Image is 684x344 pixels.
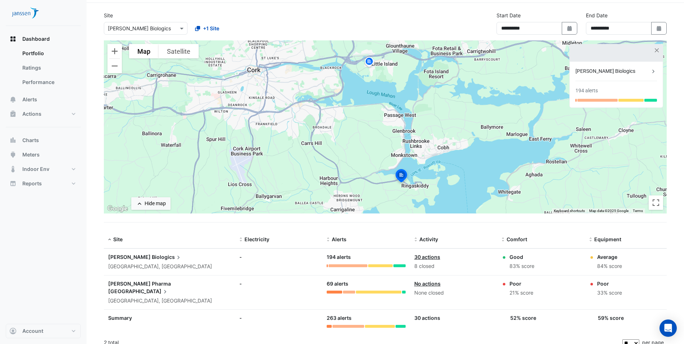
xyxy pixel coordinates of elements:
a: Open this area in Google Maps (opens a new window) [106,204,129,213]
app-icon: Actions [9,110,17,118]
button: Indoor Env [6,162,81,176]
div: 8 closed [414,262,493,270]
span: Electricity [244,236,269,242]
span: Activity [419,236,438,242]
button: Meters [6,147,81,162]
label: End Date [586,12,608,19]
div: [GEOGRAPHIC_DATA], [GEOGRAPHIC_DATA] [108,297,231,305]
span: [GEOGRAPHIC_DATA] [108,287,169,295]
span: Equipment [594,236,621,242]
div: 52% score [510,314,536,322]
fa-icon: Select Date [566,25,573,31]
button: Dashboard [6,32,81,46]
span: Meters [22,151,40,158]
app-icon: Dashboard [9,35,17,43]
span: Dashboard [22,35,50,43]
div: 33% score [597,289,622,297]
a: Terms (opens in new tab) [633,209,643,213]
span: [PERSON_NAME] [108,254,151,260]
div: [GEOGRAPHIC_DATA], [GEOGRAPHIC_DATA] [108,263,231,271]
div: Good [509,253,534,261]
div: Open Intercom Messenger [659,319,677,337]
button: Keyboard shortcuts [554,208,585,213]
a: Performance [17,75,81,89]
app-icon: Alerts [9,96,17,103]
div: Poor [509,280,533,287]
button: Charts [6,133,81,147]
div: - [239,314,318,322]
button: +1 Site [190,22,224,35]
img: site-pin.svg [363,56,375,69]
span: +1 Site [203,25,219,32]
button: Hide map [131,197,171,210]
button: Zoom out [107,59,122,73]
span: Indoor Env [22,166,49,173]
div: 30 actions [414,314,493,322]
span: Actions [22,110,41,118]
label: Start Date [497,12,521,19]
span: Map data ©2025 Google [589,209,628,213]
app-icon: Indoor Env [9,166,17,173]
div: 21% score [509,289,533,297]
button: Show street map [129,44,159,58]
div: - [239,253,318,261]
fa-icon: Select Date [656,25,662,31]
span: Account [22,327,43,335]
div: 194 alerts [575,87,598,94]
div: 59% score [598,314,624,322]
a: Ratings [17,61,81,75]
span: Summary [108,315,132,321]
span: Reports [22,180,42,187]
span: [PERSON_NAME] Pharma [108,281,171,287]
button: Zoom in [107,44,122,58]
img: Google [106,204,129,213]
div: 194 alerts [327,253,405,261]
span: Charts [22,137,39,144]
button: Alerts [6,92,81,107]
span: Comfort [507,236,527,242]
button: Reports [6,176,81,191]
div: 83% score [509,262,534,270]
span: Alerts [22,96,37,103]
app-icon: Meters [9,151,17,158]
button: Actions [6,107,81,121]
app-icon: Charts [9,137,17,144]
div: None closed [414,289,493,297]
div: - [239,280,318,287]
app-icon: Reports [9,180,17,187]
div: 69 alerts [327,280,405,288]
div: Average [597,253,622,261]
div: Poor [597,280,622,287]
div: Hide map [145,200,166,207]
span: Site [113,236,123,242]
span: Biologics [152,253,182,261]
a: No actions [414,281,441,287]
a: 30 actions [414,254,440,260]
a: Portfolio [17,46,81,61]
div: 263 alerts [327,314,405,322]
label: Site [104,12,113,19]
button: Show satellite imagery [159,44,199,58]
img: Company Logo [9,6,41,20]
img: site-pin-selected.svg [393,168,409,185]
div: [PERSON_NAME] Biologics [575,67,650,75]
button: Account [6,324,81,338]
div: Dashboard [6,46,81,92]
span: Alerts [332,236,347,242]
button: Toggle fullscreen view [649,195,663,210]
div: 84% score [597,262,622,270]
